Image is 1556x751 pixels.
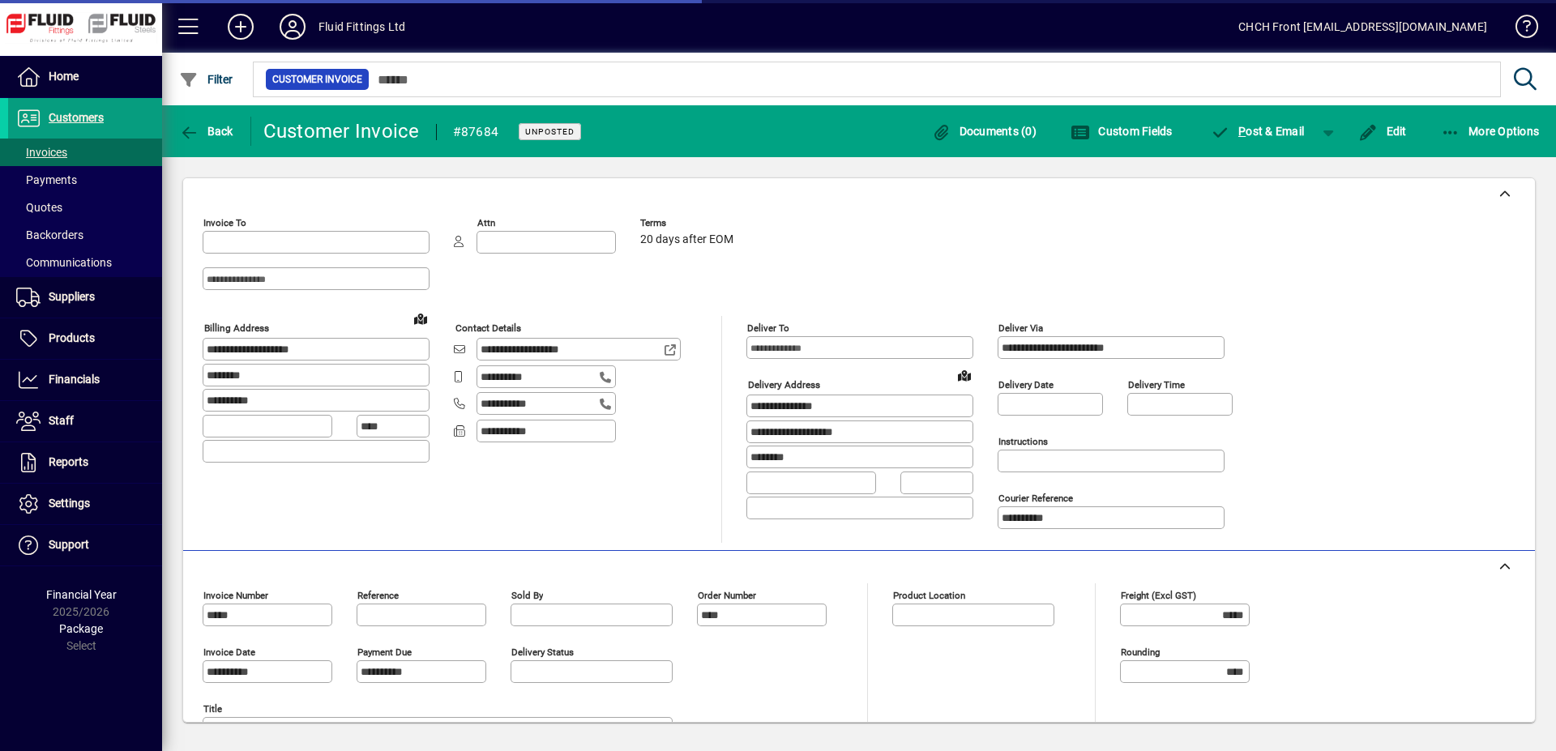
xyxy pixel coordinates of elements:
a: Home [8,57,162,97]
span: Backorders [16,228,83,241]
span: ost & Email [1211,125,1305,138]
a: Invoices [8,139,162,166]
span: Back [179,125,233,138]
mat-label: Freight (excl GST) [1121,590,1196,601]
button: Post & Email [1203,117,1313,146]
a: Suppliers [8,277,162,318]
mat-label: Invoice number [203,590,268,601]
mat-label: Invoice date [203,646,255,658]
button: Custom Fields [1067,117,1177,146]
button: More Options [1437,117,1544,146]
span: Products [49,331,95,344]
span: Support [49,538,89,551]
div: CHCH Front [EMAIL_ADDRESS][DOMAIN_NAME] [1238,14,1487,40]
a: Financials [8,360,162,400]
button: Profile [267,12,318,41]
span: Edit [1358,125,1407,138]
span: Customer Invoice [272,71,362,87]
a: View on map [951,362,977,388]
span: Staff [49,414,74,427]
span: Communications [16,256,112,269]
span: More Options [1441,125,1540,138]
span: Terms [640,218,737,228]
span: Documents (0) [931,125,1037,138]
span: Settings [49,497,90,510]
mat-label: Invoice To [203,217,246,228]
mat-label: Order number [698,590,756,601]
button: Add [215,12,267,41]
mat-label: Delivery date [998,379,1054,390]
span: Customers [49,111,104,124]
mat-label: Title [203,703,222,715]
span: Financials [49,373,100,386]
mat-label: Product location [893,590,965,601]
span: Payments [16,173,77,186]
div: Fluid Fittings Ltd [318,14,405,40]
span: P [1238,125,1246,138]
button: Back [175,117,237,146]
span: Suppliers [49,290,95,303]
a: View on map [408,305,434,331]
span: 20 days after EOM [640,233,733,246]
span: Package [59,622,103,635]
button: Documents (0) [927,117,1041,146]
a: Products [8,318,162,359]
div: Customer Invoice [263,118,420,144]
span: Reports [49,455,88,468]
mat-label: Rounding [1121,646,1160,658]
mat-label: Courier Reference [998,493,1073,504]
app-page-header-button: Back [162,117,251,146]
a: Settings [8,484,162,524]
mat-label: Payment due [357,646,412,658]
span: Financial Year [46,588,117,601]
a: Staff [8,401,162,442]
mat-label: Delivery status [511,646,574,658]
button: Edit [1354,117,1411,146]
mat-label: Deliver To [747,322,789,334]
a: Payments [8,166,162,194]
a: Reports [8,442,162,483]
span: Quotes [16,201,62,214]
mat-label: Attn [477,217,495,228]
span: Invoices [16,146,67,159]
a: Quotes [8,194,162,221]
a: Knowledge Base [1503,3,1536,56]
a: Communications [8,249,162,276]
mat-label: Delivery time [1128,379,1185,390]
a: Support [8,525,162,565]
mat-label: Sold by [511,590,543,601]
span: Unposted [525,126,575,137]
button: Filter [175,65,237,94]
div: #87684 [453,119,499,145]
span: Filter [179,73,233,86]
mat-label: Reference [357,590,399,601]
mat-label: Deliver via [998,322,1043,334]
mat-label: Instructions [998,436,1048,447]
span: Custom Fields [1071,125,1173,138]
span: Home [49,70,79,83]
a: Backorders [8,221,162,249]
